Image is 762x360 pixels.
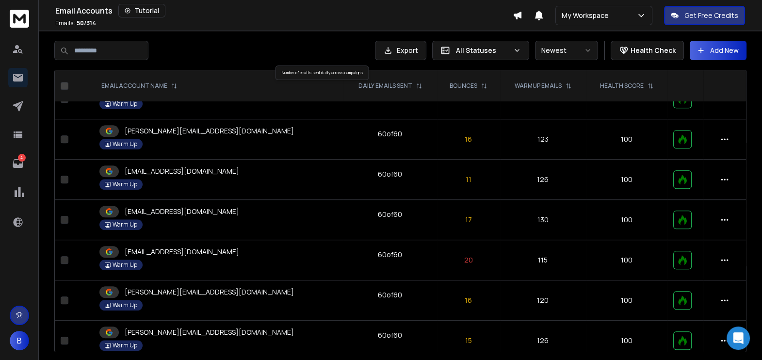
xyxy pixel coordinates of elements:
[664,6,745,25] button: Get Free Credits
[690,41,746,60] button: Add New
[500,160,586,200] td: 126
[443,134,494,144] p: 16
[378,210,402,219] div: 60 of 60
[443,336,494,345] p: 15
[378,330,402,340] div: 60 of 60
[358,82,412,90] p: DAILY EMAILS SENT
[125,207,239,216] p: [EMAIL_ADDRESS][DOMAIN_NAME]
[586,280,668,321] td: 100
[500,119,586,160] td: 123
[378,129,402,139] div: 60 of 60
[515,82,562,90] p: WARMUP EMAILS
[113,261,137,269] p: Warm Up
[378,250,402,260] div: 60 of 60
[113,100,137,108] p: Warm Up
[500,240,586,280] td: 115
[600,82,644,90] p: HEALTH SCORE
[443,295,494,305] p: 16
[727,327,750,350] div: Open Intercom Messenger
[125,247,239,257] p: [EMAIL_ADDRESS][DOMAIN_NAME]
[684,11,738,20] p: Get Free Credits
[10,331,29,350] button: B
[631,46,676,55] p: Health Check
[113,140,137,148] p: Warm Up
[113,180,137,188] p: Warm Up
[456,46,509,55] p: All Statuses
[113,221,137,229] p: Warm Up
[125,126,294,136] p: [PERSON_NAME][EMAIL_ADDRESS][DOMAIN_NAME]
[55,4,513,17] div: Email Accounts
[500,200,586,240] td: 130
[118,4,165,17] button: Tutorial
[125,166,239,176] p: [EMAIL_ADDRESS][DOMAIN_NAME]
[18,154,26,162] p: 4
[375,41,426,60] button: Export
[586,160,668,200] td: 100
[378,169,402,179] div: 60 of 60
[443,175,494,184] p: 11
[378,290,402,300] div: 60 of 60
[125,327,294,337] p: [PERSON_NAME][EMAIL_ADDRESS][DOMAIN_NAME]
[113,342,137,349] p: Warm Up
[450,82,477,90] p: BOUNCES
[443,255,494,265] p: 20
[8,154,28,173] a: 4
[586,200,668,240] td: 100
[562,11,613,20] p: My Workspace
[443,215,494,225] p: 17
[77,19,96,27] span: 50 / 314
[125,287,294,297] p: [PERSON_NAME][EMAIL_ADDRESS][DOMAIN_NAME]
[55,19,96,27] p: Emails :
[611,41,684,60] button: Health Check
[535,41,598,60] button: Newest
[113,301,137,309] p: Warm Up
[101,82,177,90] div: EMAIL ACCOUNT NAME
[586,119,668,160] td: 100
[500,280,586,321] td: 120
[282,70,363,75] span: Number of emails sent daily across campaigns
[586,240,668,280] td: 100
